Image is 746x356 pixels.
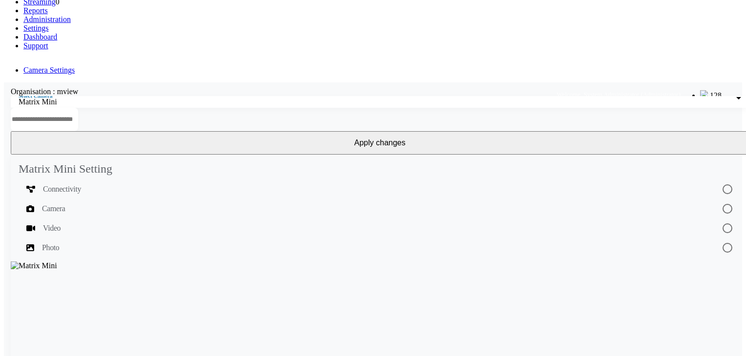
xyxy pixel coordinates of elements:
a: Dashboard [23,33,57,41]
label: Organisation : mview [11,87,78,96]
a: Support [23,41,48,50]
a: Settings [23,24,49,32]
span: Connectivity [43,183,81,195]
a: Camera Settings [23,66,75,74]
mat-card-title: Matrix Mini Setting [19,162,112,176]
span: Photo [42,242,59,254]
span: Matrix Mini [19,98,57,106]
a: Reports [23,6,48,15]
a: Administration [23,15,71,23]
span: Camera [42,203,65,215]
span: Video [43,222,61,234]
